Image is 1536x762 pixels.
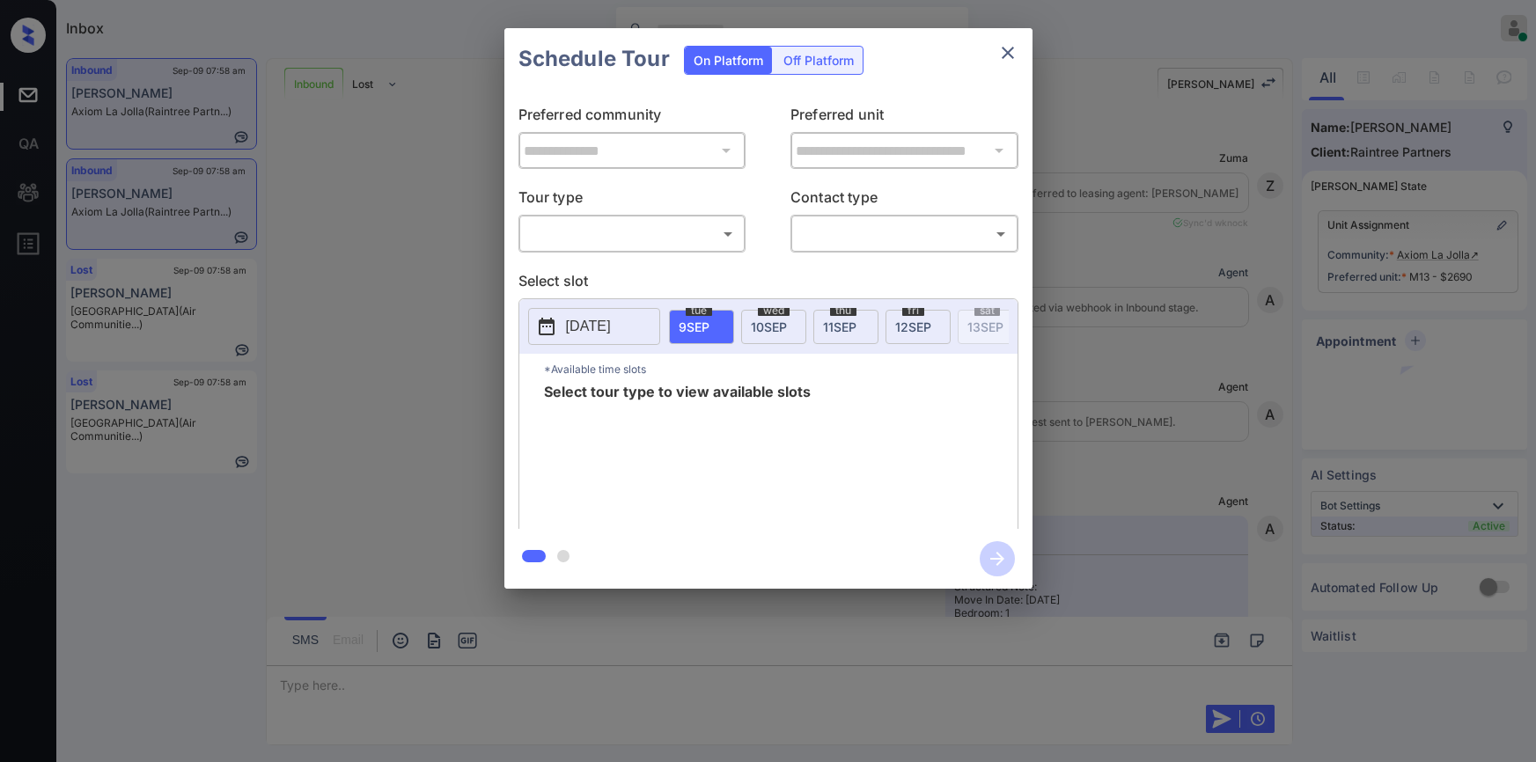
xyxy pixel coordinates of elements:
p: Contact type [790,187,1018,215]
span: 9 SEP [679,319,709,334]
span: fri [902,305,924,316]
div: Off Platform [775,47,863,74]
p: [DATE] [566,316,611,337]
span: thu [830,305,856,316]
button: close [990,35,1025,70]
p: Tour type [518,187,746,215]
span: Select tour type to view available slots [544,385,811,525]
span: 10 SEP [751,319,787,334]
p: Preferred community [518,104,746,132]
h2: Schedule Tour [504,28,684,90]
div: date-select [669,310,734,344]
p: Preferred unit [790,104,1018,132]
button: [DATE] [528,308,660,345]
p: *Available time slots [544,354,1018,385]
p: Select slot [518,270,1018,298]
span: 11 SEP [823,319,856,334]
span: 12 SEP [895,319,931,334]
span: wed [758,305,790,316]
div: date-select [886,310,951,344]
div: date-select [813,310,878,344]
span: tue [686,305,712,316]
div: date-select [741,310,806,344]
div: On Platform [685,47,772,74]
